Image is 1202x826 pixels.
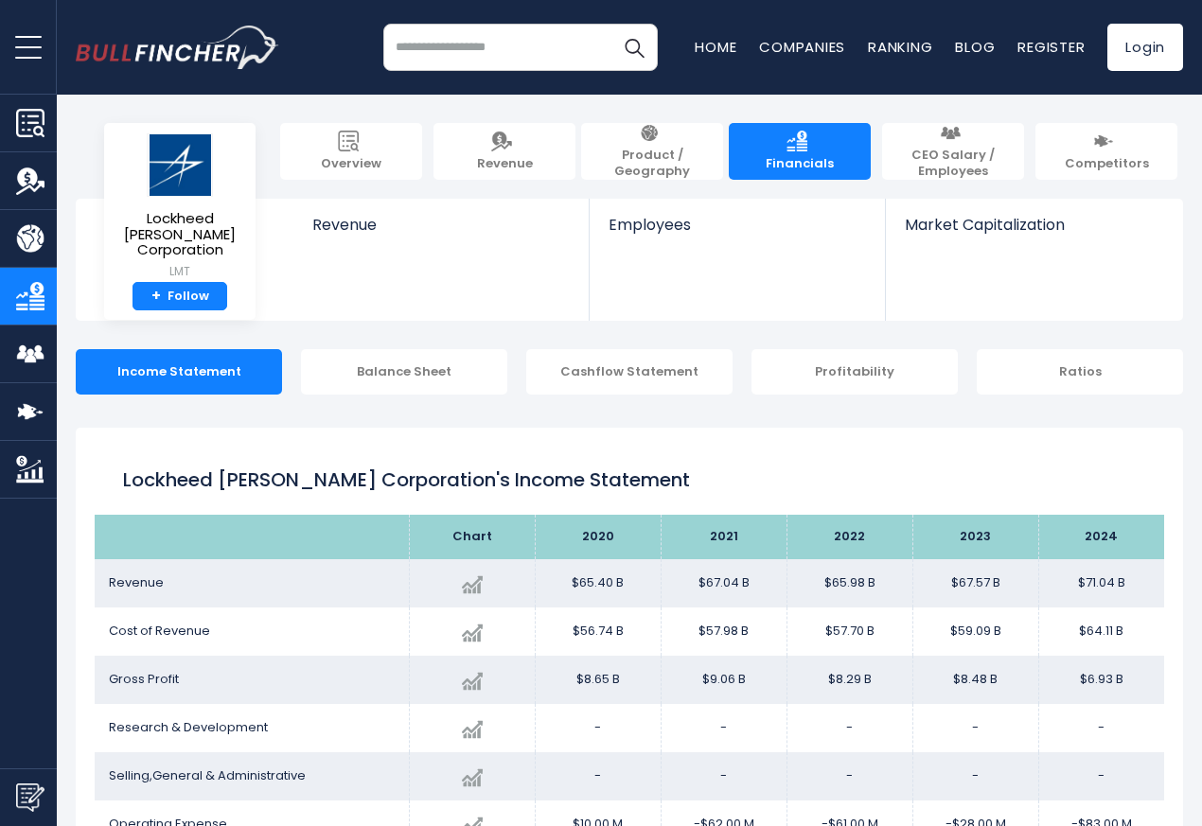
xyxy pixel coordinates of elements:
[912,656,1038,704] td: $8.48 B
[787,704,912,752] td: -
[433,123,575,180] a: Revenue
[1038,515,1164,559] th: 2024
[1065,156,1149,172] span: Competitors
[535,656,661,704] td: $8.65 B
[912,559,1038,607] td: $67.57 B
[787,656,912,704] td: $8.29 B
[591,148,714,180] span: Product / Geography
[977,349,1183,395] div: Ratios
[1038,752,1164,800] td: -
[868,37,932,57] a: Ranking
[526,349,733,395] div: Cashflow Statement
[1035,123,1177,180] a: Competitors
[610,24,658,71] button: Search
[109,766,306,784] span: Selling,General & Administrative
[787,515,912,559] th: 2022
[109,573,164,591] span: Revenue
[787,752,912,800] td: -
[787,559,912,607] td: $65.98 B
[535,607,661,656] td: $56.74 B
[729,123,871,180] a: Financials
[787,607,912,656] td: $57.70 B
[661,752,787,800] td: -
[581,123,723,180] a: Product / Geography
[76,349,282,395] div: Income Statement
[301,349,507,395] div: Balance Sheet
[109,718,268,736] span: Research & Development
[151,288,161,305] strong: +
[955,37,995,57] a: Blog
[109,670,179,688] span: Gross Profit
[661,607,787,656] td: $57.98 B
[912,515,1038,559] th: 2023
[1038,704,1164,752] td: -
[759,37,845,57] a: Companies
[123,466,1136,494] h1: Lockheed [PERSON_NAME] Corporation's Income Statement
[892,148,1015,180] span: CEO Salary / Employees
[1038,559,1164,607] td: $71.04 B
[535,752,661,800] td: -
[1038,656,1164,704] td: $6.93 B
[535,704,661,752] td: -
[609,216,865,234] span: Employees
[912,752,1038,800] td: -
[912,704,1038,752] td: -
[118,132,241,282] a: Lockheed [PERSON_NAME] Corporation LMT
[590,199,884,266] a: Employees
[882,123,1024,180] a: CEO Salary / Employees
[321,156,381,172] span: Overview
[661,704,787,752] td: -
[133,282,227,311] a: +Follow
[293,199,590,266] a: Revenue
[76,26,279,69] img: bullfincher logo
[409,515,535,559] th: Chart
[312,216,571,234] span: Revenue
[119,211,240,258] span: Lockheed [PERSON_NAME] Corporation
[661,515,787,559] th: 2021
[695,37,736,57] a: Home
[766,156,834,172] span: Financials
[905,216,1162,234] span: Market Capitalization
[535,515,661,559] th: 2020
[535,559,661,607] td: $65.40 B
[661,559,787,607] td: $67.04 B
[912,607,1038,656] td: $59.09 B
[1038,607,1164,656] td: $64.11 B
[280,123,422,180] a: Overview
[76,26,279,69] a: Go to homepage
[751,349,958,395] div: Profitability
[1017,37,1085,57] a: Register
[886,199,1181,266] a: Market Capitalization
[1107,24,1183,71] a: Login
[661,656,787,704] td: $9.06 B
[109,622,210,640] span: Cost of Revenue
[119,263,240,280] small: LMT
[477,156,533,172] span: Revenue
